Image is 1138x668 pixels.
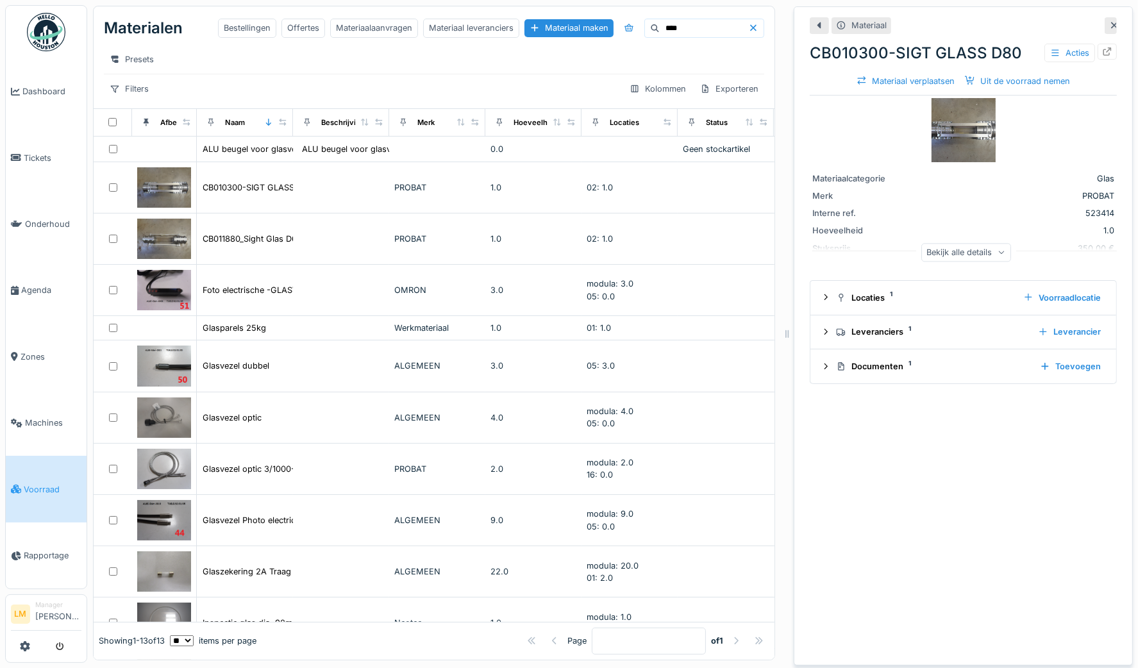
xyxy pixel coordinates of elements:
div: 1.0 [490,233,576,245]
div: 0.0 [490,143,576,155]
div: PROBAT [394,463,480,475]
div: 4.0 [490,412,576,424]
span: Agenda [21,284,81,296]
div: Showing 1 - 13 of 13 [99,635,165,647]
div: CB010300-SIGT GLASS D80 [810,42,1117,65]
div: 1.0 [914,224,1114,237]
img: Glasvezel optic 3/1000-MSC [137,449,191,489]
a: Onderhoud [6,191,87,257]
div: Merk [812,190,908,202]
summary: Locaties1Voorraadlocatie [816,286,1111,310]
div: Werkmateriaal [394,322,480,334]
span: Tickets [24,152,81,164]
li: [PERSON_NAME] [35,600,81,628]
span: 02: 1.0 [587,234,613,244]
div: 3.0 [490,360,576,372]
img: CB011880_Sight Glas D65 [137,219,191,259]
span: modula: 3.0 [587,279,633,288]
div: 22.0 [490,565,576,578]
div: Geen stockartikel [683,143,769,155]
span: 16: 0.0 [587,470,613,480]
div: Page [567,635,587,647]
div: PROBAT [394,233,480,245]
div: CB010300-SIGT GLASS D80 [203,181,313,194]
div: Acties [1044,44,1095,62]
div: Filters [104,79,155,98]
div: Materiaalaanvragen [330,19,418,37]
div: ALGEMEEN [394,360,480,372]
div: Glasvezel Photo electric switch-E32-TC200 [203,514,372,526]
div: Glasvezel optic 3/1000-MSC [203,463,314,475]
div: Neotec [394,617,480,629]
img: Badge_color-CXgf-gQk.svg [27,13,65,51]
a: Tickets [6,124,87,190]
div: ALGEMEEN [394,412,480,424]
div: Glaszekering 2A Traag [203,565,291,578]
div: items per page [170,635,256,647]
div: Manager [35,600,81,610]
div: Materiaal maken [524,19,614,37]
div: Naam [225,117,245,128]
div: Materiaal leveranciers [423,19,519,37]
div: Glas [914,172,1114,185]
span: 01: 2.0 [587,573,613,583]
img: Glaszekering 2A Traag [137,551,191,592]
div: Materiaalcategorie [812,172,908,185]
span: 05: 0.0 [587,419,615,428]
div: 1.0 [490,617,576,629]
div: Documenten [836,360,1030,372]
div: Exporteren [694,79,764,98]
div: Glasparels 25kg [203,322,266,334]
div: CB011880_Sight Glas D65 [203,233,302,245]
a: Voorraad [6,456,87,522]
div: Bekijk alle details [921,243,1011,262]
img: Glasvezel dubbel [137,346,191,386]
img: CB010300-SIGT GLASS D80 [932,98,996,162]
div: Offertes [281,19,325,37]
div: Hoeveelheid [514,117,558,128]
div: Interne ref. [812,207,908,219]
span: 01: 1.0 [587,323,611,333]
div: OMRON [394,284,480,296]
strong: of 1 [711,635,723,647]
span: 05: 0.0 [587,292,615,301]
li: LM [11,605,30,624]
span: Rapportage [24,549,81,562]
span: modula: 1.0 [587,612,632,622]
div: 523414 [914,207,1114,219]
img: Foto electrische -GLASVEZELVERSTERKER 2METER [137,270,191,310]
div: Status [706,117,728,128]
div: PROBAT [914,190,1114,202]
a: Agenda [6,257,87,323]
img: Inspectie glas dia. 98mm [137,603,191,643]
a: Dashboard [6,58,87,124]
div: Foto electrische -GLASVEZELVERSTERKER 2METER [203,284,406,296]
summary: Leveranciers1Leverancier [816,321,1111,344]
div: Afbeelding [160,117,199,128]
div: 2.0 [490,463,576,475]
div: Bestellingen [218,19,276,37]
div: Locaties [610,117,639,128]
div: Kolommen [624,79,692,98]
span: 05: 0.0 [587,522,615,531]
a: LM Manager[PERSON_NAME] [11,600,81,631]
div: Locaties [836,292,1013,304]
div: Beschrijving [321,117,365,128]
div: 1.0 [490,322,576,334]
div: Presets [104,50,160,69]
div: ALGEMEEN [394,565,480,578]
div: ALU beugel voor glasvezelsensor OPEM Pad controle [203,143,413,155]
div: PROBAT [394,181,480,194]
span: modula: 9.0 [587,509,633,519]
span: 02: 1.0 [587,183,613,192]
div: ALGEMEEN [394,514,480,526]
div: Materiaal verplaatsen [851,72,960,90]
span: Machines [25,417,81,429]
div: Hoeveelheid [812,224,908,237]
img: Glasvezel Photo electric switch-E32-TC200 [137,500,191,540]
div: Uit de voorraad nemen [960,72,1075,90]
img: Glasvezel optic [137,397,191,438]
div: Voorraadlocatie [1018,289,1106,306]
span: modula: 2.0 [587,458,633,467]
a: Machines [6,390,87,456]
